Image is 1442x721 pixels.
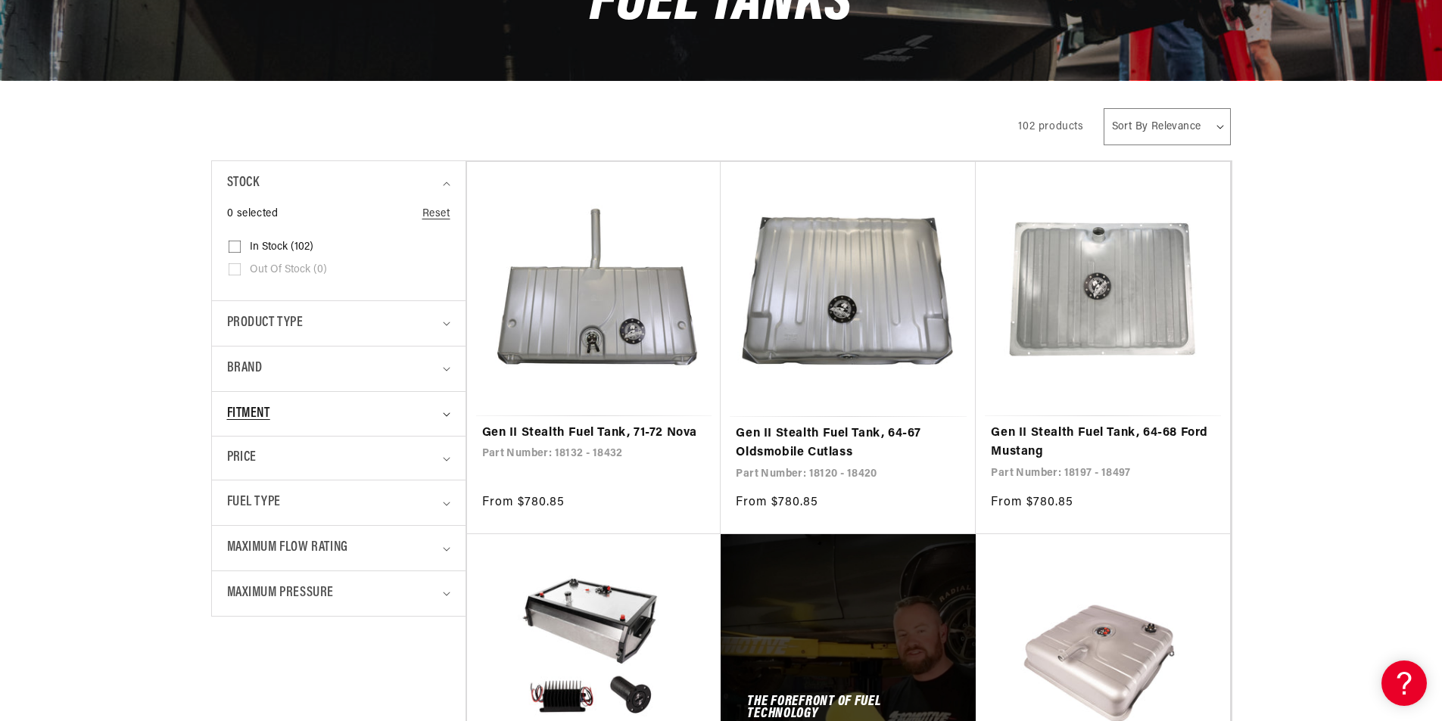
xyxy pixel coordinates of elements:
[1018,121,1083,132] span: 102 products
[227,403,270,425] span: Fitment
[227,480,450,525] summary: Fuel Type (0 selected)
[227,301,450,346] summary: Product type (0 selected)
[227,172,260,194] span: Stock
[227,161,450,206] summary: Stock (0 selected)
[227,206,279,222] span: 0 selected
[250,263,327,277] span: Out of stock (0)
[227,571,450,616] summary: Maximum Pressure (0 selected)
[422,206,450,222] a: Reset
[482,424,706,443] a: Gen II Stealth Fuel Tank, 71-72 Nova
[227,437,450,480] summary: Price
[227,358,263,380] span: Brand
[227,312,304,334] span: Product type
[227,492,281,514] span: Fuel Type
[227,347,450,391] summary: Brand (0 selected)
[736,424,961,463] a: Gen II Stealth Fuel Tank, 64-67 Oldsmobile Cutlass
[227,526,450,570] summary: Maximum Flow Rating (0 selected)
[227,392,450,437] summary: Fitment (0 selected)
[227,537,348,559] span: Maximum Flow Rating
[227,583,335,604] span: Maximum Pressure
[250,241,313,254] span: In stock (102)
[747,697,949,721] h5: The forefront of fuel technology
[227,448,257,468] span: Price
[991,424,1215,462] a: Gen II Stealth Fuel Tank, 64-68 Ford Mustang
